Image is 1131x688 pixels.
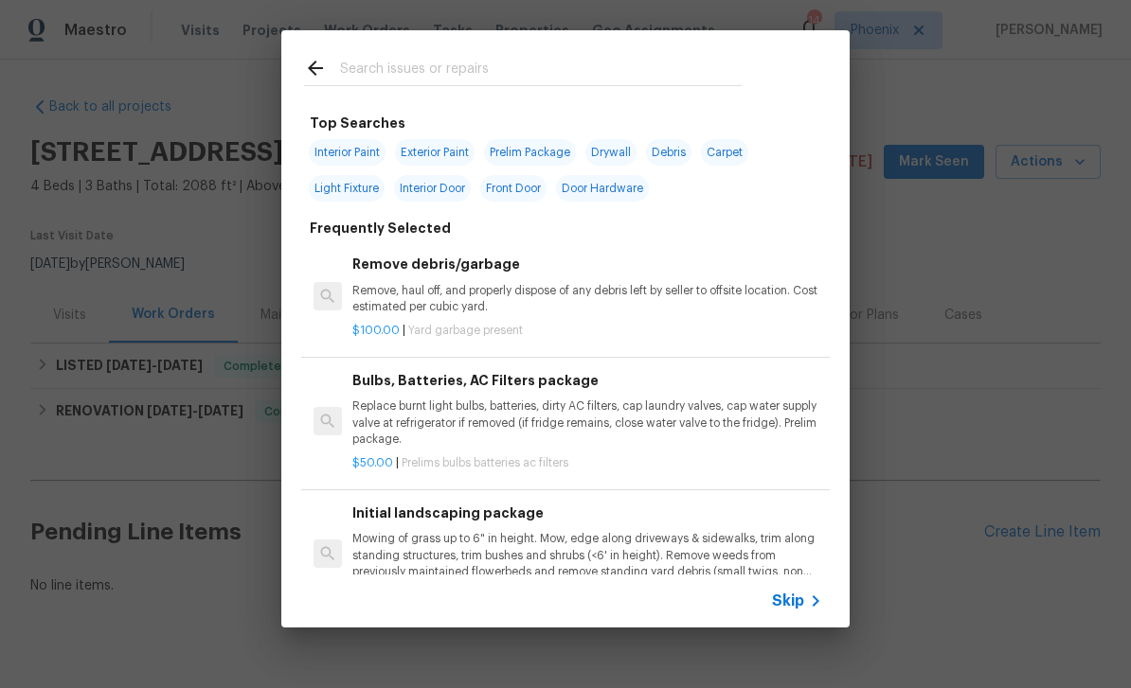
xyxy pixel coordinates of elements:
[352,254,822,274] h6: Remove debris/garbage
[352,325,400,336] span: $100.00
[352,283,822,315] p: Remove, haul off, and properly dispose of any debris left by seller to offsite location. Cost est...
[310,218,451,238] h6: Frequently Selected
[352,531,822,579] p: Mowing of grass up to 6" in height. Mow, edge along driveways & sidewalks, trim along standing st...
[395,139,475,166] span: Exterior Paint
[772,591,804,610] span: Skip
[701,139,748,166] span: Carpet
[352,455,822,471] p: |
[352,457,393,468] span: $50.00
[408,325,523,336] span: Yard garbage present
[556,175,649,202] span: Door Hardware
[340,57,742,85] input: Search issues or repairs
[309,139,386,166] span: Interior Paint
[402,457,568,468] span: Prelims bulbs batteries ac filters
[352,398,822,447] p: Replace burnt light bulbs, batteries, dirty AC filters, cap laundry valves, cap water supply valv...
[352,323,822,339] p: |
[352,370,822,391] h6: Bulbs, Batteries, AC Filters package
[585,139,637,166] span: Drywall
[484,139,576,166] span: Prelim Package
[646,139,691,166] span: Debris
[480,175,547,202] span: Front Door
[310,113,405,133] h6: Top Searches
[309,175,385,202] span: Light Fixture
[394,175,471,202] span: Interior Door
[352,503,822,523] h6: Initial landscaping package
